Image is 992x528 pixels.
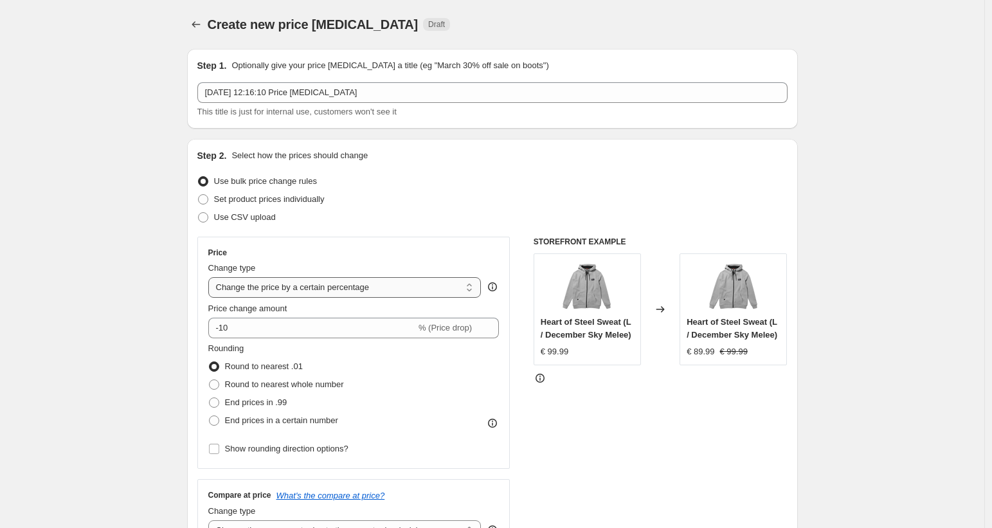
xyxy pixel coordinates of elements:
span: Show rounding direction options? [225,444,348,453]
input: 30% off holiday sale [197,82,788,103]
span: This title is just for internal use, customers won't see it [197,107,397,116]
p: Optionally give your price [MEDICAL_DATA] a title (eg "March 30% off sale on boots") [231,59,548,72]
span: Set product prices individually [214,194,325,204]
h3: Price [208,248,227,258]
h6: STOREFRONT EXAMPLE [534,237,788,247]
span: Heart of Steel Sweat (L / December Sky Melee) [687,317,777,340]
span: Heart of Steel Sweat (L / December Sky Melee) [541,317,631,340]
div: help [486,280,499,293]
strike: € 99.99 [720,345,748,358]
span: Change type [208,263,256,273]
span: Use CSV upload [214,212,276,222]
h2: Step 1. [197,59,227,72]
img: 104757_74a0f32a5dba7a984e8c93e11d984264ee217720_80x.png [561,260,613,312]
span: Price change amount [208,304,287,313]
span: Round to nearest whole number [225,379,344,389]
button: Price change jobs [187,15,205,33]
input: -15 [208,318,416,338]
span: Round to nearest .01 [225,361,303,371]
img: 104757_74a0f32a5dba7a984e8c93e11d984264ee217720_80x.png [708,260,759,312]
span: End prices in .99 [225,397,287,407]
span: Rounding [208,343,244,353]
span: End prices in a certain number [225,415,338,425]
button: What's the compare at price? [276,491,385,500]
p: Select how the prices should change [231,149,368,162]
span: Draft [428,19,445,30]
span: Change type [208,506,256,516]
div: € 99.99 [541,345,568,358]
h3: Compare at price [208,490,271,500]
span: Create new price [MEDICAL_DATA] [208,17,419,32]
span: % (Price drop) [419,323,472,332]
h2: Step 2. [197,149,227,162]
div: € 89.99 [687,345,714,358]
span: Use bulk price change rules [214,176,317,186]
